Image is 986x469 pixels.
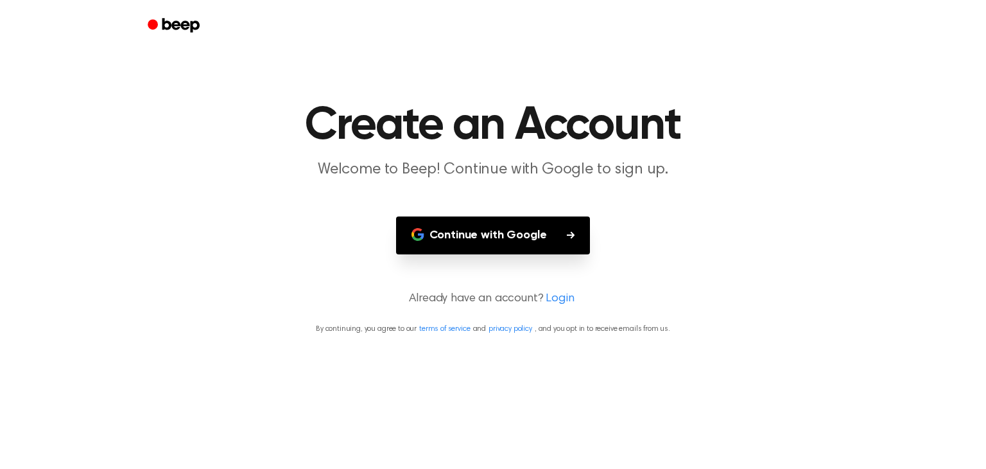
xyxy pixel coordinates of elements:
[139,13,211,39] a: Beep
[396,217,591,254] button: Continue with Google
[15,290,971,308] p: Already have an account?
[489,325,532,333] a: privacy policy
[546,290,574,308] a: Login
[246,159,739,181] p: Welcome to Beep! Continue with Google to sign up.
[164,103,822,149] h1: Create an Account
[419,325,470,333] a: terms of service
[15,323,971,335] p: By continuing, you agree to our and , and you opt in to receive emails from us.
